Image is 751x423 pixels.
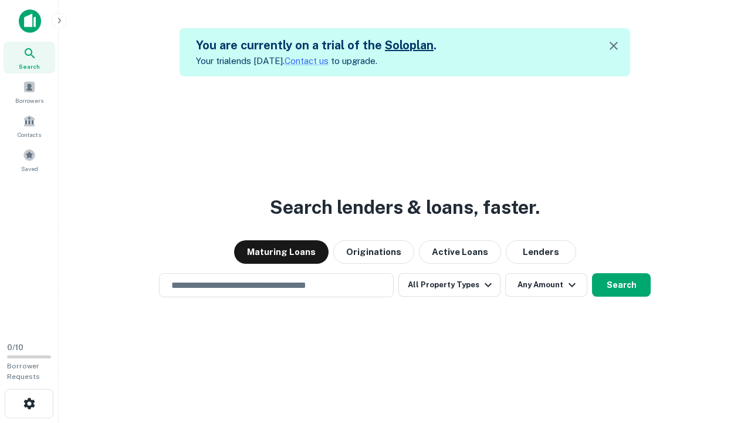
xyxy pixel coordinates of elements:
[19,9,41,33] img: capitalize-icon.png
[7,343,23,352] span: 0 / 10
[7,362,40,381] span: Borrower Requests
[196,36,437,54] h5: You are currently on a trial of the .
[4,42,55,73] a: Search
[398,273,500,297] button: All Property Types
[15,96,43,105] span: Borrowers
[419,240,501,264] button: Active Loans
[4,76,55,108] a: Borrowers
[4,144,55,176] a: Saved
[333,240,414,264] button: Originations
[592,273,651,297] button: Search
[385,38,434,52] a: Soloplan
[196,54,437,68] p: Your trial ends [DATE]. to upgrade.
[19,62,40,71] span: Search
[270,193,540,221] h3: Search lenders & loans, faster.
[234,240,329,264] button: Maturing Loans
[505,273,587,297] button: Any Amount
[4,110,55,142] a: Contacts
[506,240,576,264] button: Lenders
[285,56,329,66] a: Contact us
[18,130,41,139] span: Contacts
[21,164,38,173] span: Saved
[692,329,751,385] iframe: Chat Widget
